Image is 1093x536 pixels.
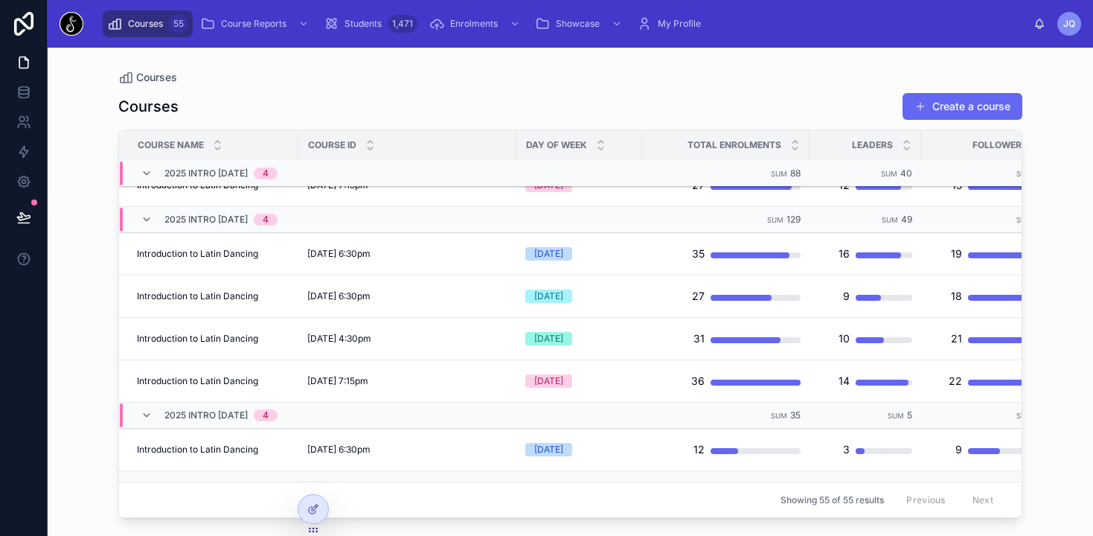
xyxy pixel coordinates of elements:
[818,324,912,354] a: 10
[307,248,371,260] span: [DATE] 6:30pm
[137,248,289,260] a: Introduction to Latin Dancing
[128,18,163,30] span: Courses
[955,435,962,465] div: 9
[651,281,801,311] a: 27
[136,70,177,85] span: Courses
[525,290,633,303] a: [DATE]
[852,139,893,151] span: Leaders
[1016,412,1033,420] small: Sum
[693,435,705,465] div: 12
[525,247,633,261] a: [DATE]
[786,214,801,225] span: 129
[901,214,912,225] span: 49
[525,332,633,345] a: [DATE]
[771,169,787,177] small: Sum
[137,444,289,456] a: Introduction to Latin Dancing
[882,216,898,224] small: Sum
[1016,169,1033,177] small: Sum
[651,366,801,396] a: 36
[221,18,286,30] span: Course Reports
[137,290,258,302] span: Introduction to Latin Dancing
[687,139,781,151] span: Total Enrolments
[263,409,269,421] div: 4
[818,281,912,311] a: 9
[95,7,1033,40] div: scrollable content
[60,12,83,36] img: App logo
[307,333,507,345] a: [DATE] 4:30pm
[1063,18,1075,30] span: JQ
[698,477,705,507] div: 4
[137,290,289,302] a: Introduction to Latin Dancing
[307,290,507,302] a: [DATE] 6:30pm
[651,477,801,507] a: 4
[951,281,962,311] div: 18
[307,333,371,345] span: [DATE] 4:30pm
[839,239,850,269] div: 16
[790,167,801,178] span: 88
[651,324,801,354] a: 31
[169,15,188,33] div: 55
[137,375,289,387] a: Introduction to Latin Dancing
[307,444,371,456] span: [DATE] 6:30pm
[319,10,422,37] a: Students1,471
[691,366,705,396] div: 36
[922,366,1038,396] a: 22
[534,443,563,456] div: [DATE]
[103,10,193,37] a: Courses55
[263,214,269,226] div: 4
[693,324,705,354] div: 31
[137,444,258,456] span: Introduction to Latin Dancing
[534,374,563,388] div: [DATE]
[138,139,204,151] span: Course Name
[651,239,801,269] a: 35
[388,15,417,33] div: 1,471
[534,332,563,345] div: [DATE]
[1016,216,1033,224] small: Sum
[692,239,705,269] div: 35
[307,375,507,387] a: [DATE] 7:15pm
[781,494,884,506] span: Showing 55 of 55 results
[922,435,1038,465] a: 9
[790,409,801,421] span: 35
[692,281,705,311] div: 27
[632,10,711,37] a: My Profile
[900,167,912,178] span: 40
[525,374,633,388] a: [DATE]
[118,70,177,85] a: Courses
[951,324,962,354] div: 21
[137,333,289,345] a: Introduction to Latin Dancing
[922,239,1038,269] a: 19
[307,375,368,387] span: [DATE] 7:15pm
[843,435,850,465] div: 3
[818,477,912,507] a: 1
[137,333,258,345] span: Introduction to Latin Dancing
[164,214,248,226] span: 2025 Intro [DATE]
[658,18,701,30] span: My Profile
[118,96,179,117] h1: Courses
[922,324,1038,354] a: 21
[164,167,248,179] span: 2025 Intro [DATE]
[818,239,912,269] a: 16
[344,18,382,30] span: Students
[307,444,507,456] a: [DATE] 6:30pm
[839,366,850,396] div: 14
[771,412,787,420] small: Sum
[955,477,962,507] div: 3
[949,366,962,396] div: 22
[888,412,904,420] small: Sum
[263,167,269,179] div: 4
[972,139,1028,151] span: Followers
[531,10,629,37] a: Showcase
[881,169,897,177] small: Sum
[767,216,783,224] small: Sum
[534,290,563,303] div: [DATE]
[425,10,528,37] a: Enrolments
[922,477,1038,507] a: 3
[526,139,587,151] span: Day of Week
[845,477,850,507] div: 1
[534,247,563,261] div: [DATE]
[922,281,1038,311] a: 18
[137,375,258,387] span: Introduction to Latin Dancing
[525,443,633,456] a: [DATE]
[843,281,850,311] div: 9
